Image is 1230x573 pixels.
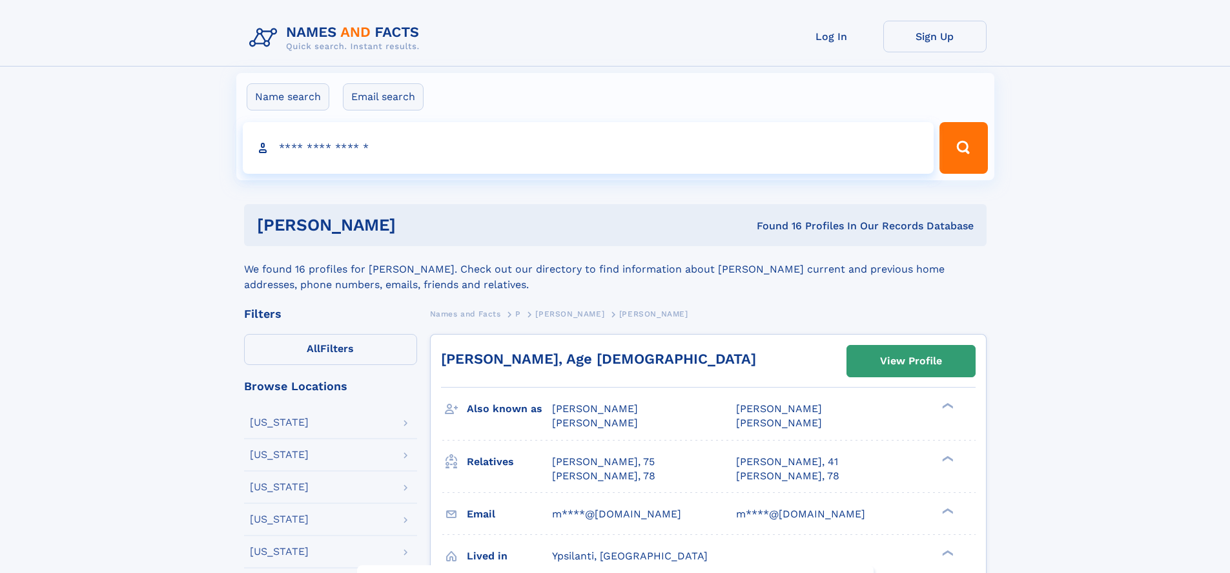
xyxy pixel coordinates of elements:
[250,450,309,460] div: [US_STATE]
[430,306,501,322] a: Names and Facts
[736,455,838,469] a: [PERSON_NAME], 41
[552,550,708,562] span: Ypsilanti, [GEOGRAPHIC_DATA]
[535,306,604,322] a: [PERSON_NAME]
[244,380,417,392] div: Browse Locations
[847,346,975,377] a: View Profile
[307,342,320,355] span: All
[515,306,521,322] a: P
[250,417,309,428] div: [US_STATE]
[535,309,604,318] span: [PERSON_NAME]
[467,451,552,473] h3: Relatives
[250,482,309,492] div: [US_STATE]
[736,469,839,483] a: [PERSON_NAME], 78
[552,402,638,415] span: [PERSON_NAME]
[552,417,638,429] span: [PERSON_NAME]
[250,514,309,525] div: [US_STATE]
[736,402,822,415] span: [PERSON_NAME]
[467,398,552,420] h3: Also known as
[552,455,655,469] a: [PERSON_NAME], 75
[939,548,954,557] div: ❯
[515,309,521,318] span: P
[883,21,987,52] a: Sign Up
[244,246,987,293] div: We found 16 profiles for [PERSON_NAME]. Check out our directory to find information about [PERSON...
[736,417,822,429] span: [PERSON_NAME]
[939,122,987,174] button: Search Button
[939,454,954,463] div: ❯
[467,503,552,525] h3: Email
[880,346,942,376] div: View Profile
[257,217,577,233] h1: [PERSON_NAME]
[247,83,329,110] label: Name search
[939,506,954,515] div: ❯
[244,21,430,56] img: Logo Names and Facts
[250,547,309,557] div: [US_STATE]
[244,308,417,320] div: Filters
[619,309,688,318] span: [PERSON_NAME]
[780,21,883,52] a: Log In
[552,469,655,483] a: [PERSON_NAME], 78
[576,219,974,233] div: Found 16 Profiles In Our Records Database
[243,122,934,174] input: search input
[939,402,954,410] div: ❯
[343,83,424,110] label: Email search
[467,545,552,567] h3: Lived in
[244,334,417,365] label: Filters
[441,351,756,367] a: [PERSON_NAME], Age [DEMOGRAPHIC_DATA]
